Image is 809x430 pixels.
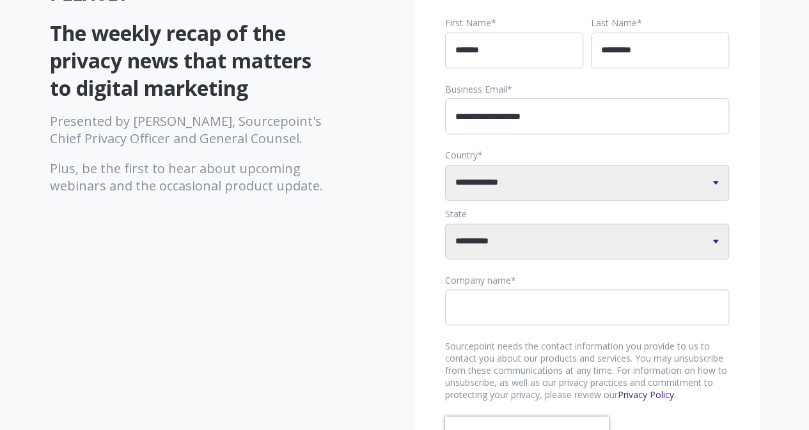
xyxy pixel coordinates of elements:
span: First Name [445,17,491,29]
p: Presented by [PERSON_NAME], Sourcepoint's Chief Privacy Officer and General Counsel. [50,112,334,147]
span: State [445,208,467,220]
a: Privacy Policy [618,388,674,401]
span: Country [445,149,478,161]
span: Company name [445,274,511,286]
span: Last Name [591,17,637,29]
p: Sourcepoint needs the contact information you provide to us to contact you about our products and... [445,341,729,401]
span: Business Email [445,83,507,95]
p: Plus, be the first to hear about upcoming webinars and the occasional product update. [50,160,334,194]
strong: The weekly recap of the privacy news that matters to digital marketing [50,19,311,102]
